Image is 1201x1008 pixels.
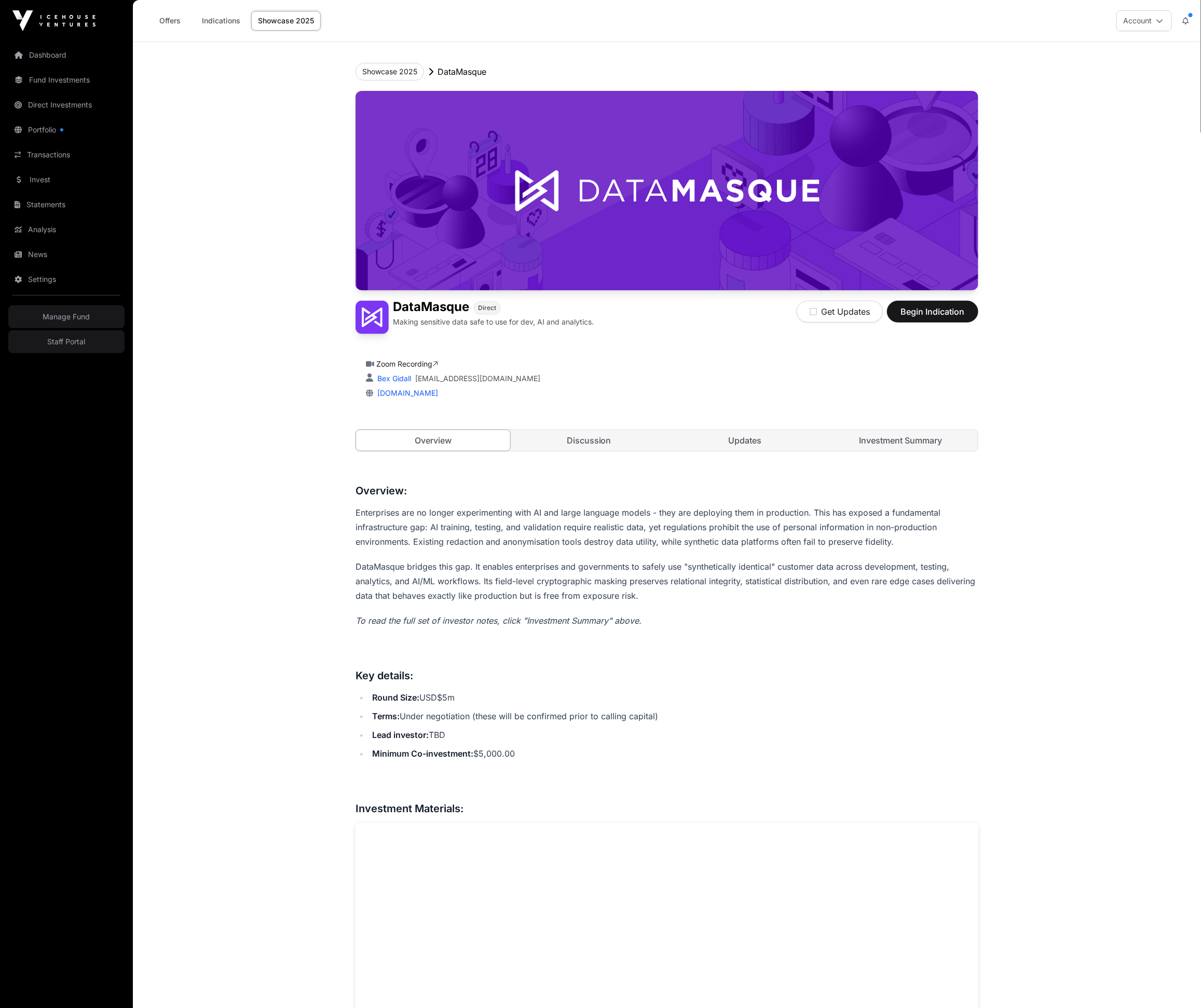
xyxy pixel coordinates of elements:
h3: Investment Materials: [356,800,978,817]
h3: Key details: [356,667,978,684]
strong: Terms: [372,711,400,721]
button: Showcase 2025 [356,63,424,80]
a: News [8,243,125,266]
a: Transactions [8,143,125,166]
a: Indications [195,11,247,31]
a: Settings [8,268,125,291]
p: DataMasque [438,65,486,78]
a: Begin Indication [887,311,978,321]
a: Showcase 2025 [251,11,321,31]
strong: Lead investor [372,730,426,740]
iframe: Chat Widget [1149,958,1201,1008]
em: To read the full set of investor notes, click "Investment Summary" above. [356,615,642,626]
button: Account [1116,10,1172,31]
strong: Round Size: [372,692,419,703]
a: Dashboard [8,44,125,66]
strong: Minimum Co-investment: [372,748,473,759]
strong: : [426,730,429,740]
a: Discussion [512,430,666,451]
h1: DataMasque [393,301,469,315]
nav: Tabs [356,430,978,451]
a: Staff Portal [8,330,125,353]
a: [DOMAIN_NAME] [373,388,438,397]
a: [EMAIL_ADDRESS][DOMAIN_NAME] [415,373,540,384]
h3: Overview: [356,482,978,499]
span: Direct [478,304,496,312]
span: Begin Indication [900,305,965,318]
a: Manage Fund [8,305,125,328]
a: Analysis [8,218,125,241]
li: $5,000.00 [369,746,978,761]
button: Get Updates [797,301,883,322]
a: Statements [8,193,125,216]
li: Under negotiation (these will be confirmed prior to calling capital) [369,709,978,723]
a: Invest [8,168,125,191]
a: Portfolio [8,118,125,141]
p: Enterprises are no longer experimenting with AI and large language models - they are deploying th... [356,505,978,549]
button: Begin Indication [887,301,978,322]
a: Direct Investments [8,93,125,116]
li: USD$5m [369,690,978,705]
img: DataMasque [356,301,389,334]
p: DataMasque bridges this gap. It enables enterprises and governments to safely use "synthetically ... [356,559,978,603]
li: TBD [369,728,978,742]
a: Fund Investments [8,69,125,91]
p: Making sensitive data safe to use for dev, AI and analytics. [393,317,594,327]
a: Zoom Recording [376,359,438,368]
img: Icehouse Ventures Logo [12,10,95,31]
a: Overview [356,429,511,451]
img: DataMasque [356,91,978,290]
a: Offers [149,11,191,31]
a: Investment Summary [824,430,978,451]
a: Updates [668,430,822,451]
a: Bex Gidall [375,374,411,383]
